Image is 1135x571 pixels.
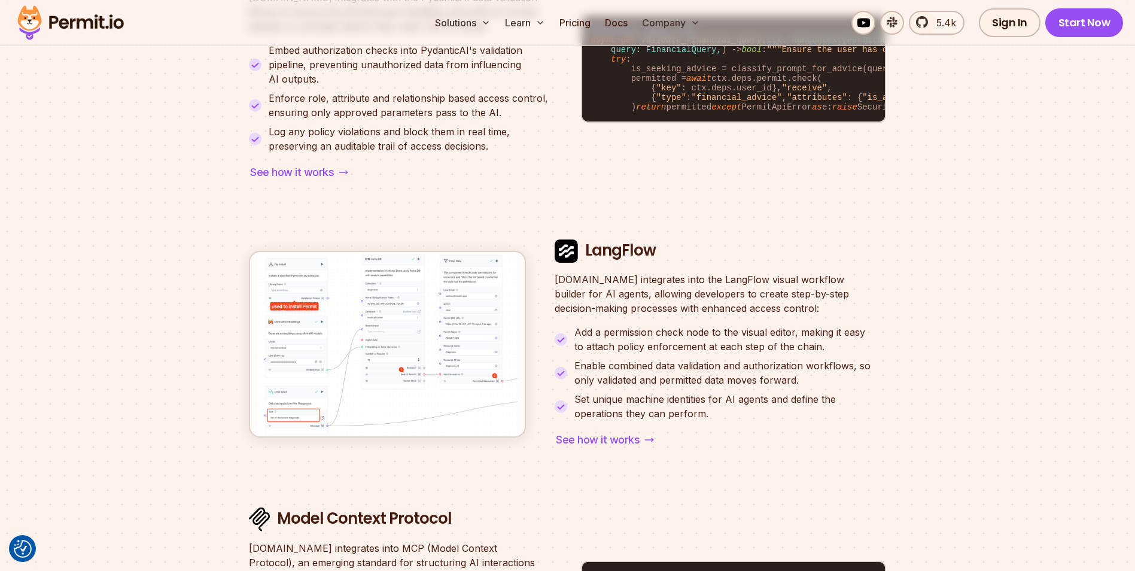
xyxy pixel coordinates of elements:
p: Enforce role, attribute and relationship based access control, ensuring only approved parameters ... [269,91,552,120]
span: See how it works [556,432,640,448]
img: Revisit consent button [14,540,32,558]
span: try [611,54,626,64]
button: Learn [500,11,550,35]
a: Pricing [555,11,595,35]
span: "is_ai_generated" [862,93,948,102]
span: See how it works [250,164,334,181]
a: Start Now [1045,8,1124,37]
a: See how it works [555,430,655,449]
a: Sign In [979,8,1040,37]
p: Add a permission check node to the visual editor, making it easy to attach policy enforcement at ... [574,325,872,354]
span: """Ensure the user has consented to AI financial advice.""" [767,45,1064,54]
p: Set unique machine identities for AI agents and define the operations they can perform. [574,392,872,421]
span: bool [742,45,762,54]
span: 5.4k [929,16,956,30]
a: See how it works [249,163,349,182]
span: "attributes" [787,93,847,102]
img: LangFlow [555,239,578,263]
h3: Model Context Protocol [277,508,452,530]
img: Permit logo [12,2,129,43]
p: [DOMAIN_NAME] integrates into the LangFlow visual workflow builder for AI agents, allowing develo... [555,272,872,315]
button: Solutions [430,11,495,35]
span: as [812,102,822,112]
p: Enable combined data validation and authorization workflows, so only validated and permitted data... [574,359,872,387]
p: Embed authorization checks into PydanticAI's validation pipeline, preventing unauthorized data fr... [269,43,552,86]
span: return [636,102,666,112]
span: except [711,102,741,112]
span: await [686,74,711,83]
span: "type" [656,93,686,102]
a: 5.4k [909,11,964,35]
a: Docs [600,11,632,35]
span: "receive" [782,83,827,93]
p: Log any policy violations and block them in real time, preserving an auditable trail of access de... [269,124,552,153]
h3: LangFlow [585,240,656,262]
button: Company [637,11,705,35]
span: "key" [656,83,681,93]
span: raise [832,102,857,112]
code: ( ) -> : : is_seeking_advice = classify_prompt_for_advice(query.question) permitted = ctx.deps.pe... [582,16,885,122]
img: Model Context Protocol [249,507,270,531]
span: "financial_advice" [692,93,782,102]
button: Consent Preferences [14,540,32,558]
